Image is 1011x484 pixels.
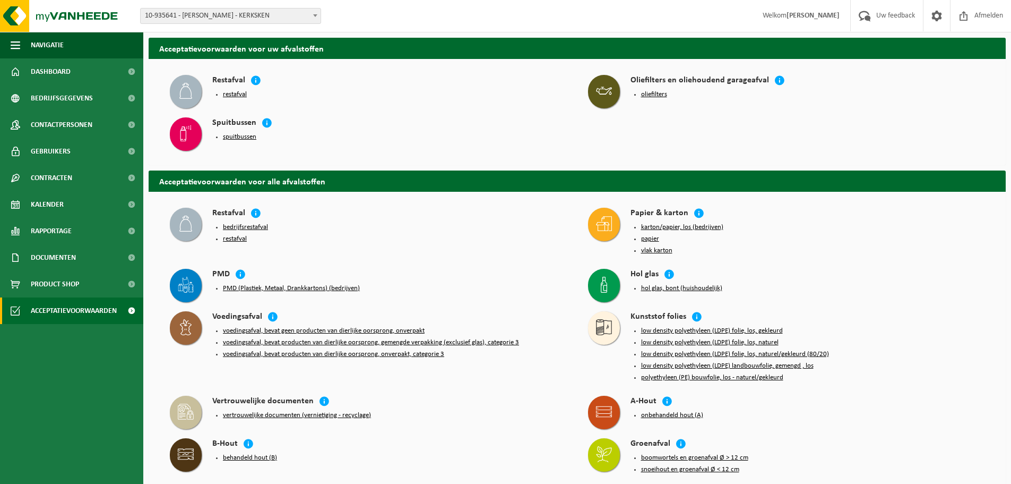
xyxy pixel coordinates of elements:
[641,90,667,99] button: oliefilters
[212,438,238,451] h4: B-Hout
[630,438,670,451] h4: Groenafval
[223,350,444,359] button: voedingsafval, bevat producten van dierlijke oorsprong, onverpakt, categorie 3
[223,338,519,347] button: voedingsafval, bevat producten van dierlijke oorsprong, gemengde verpakking (exclusief glas), cat...
[212,208,245,220] h4: Restafval
[212,117,256,130] h4: Spuitbussen
[641,373,783,382] button: polyethyleen (PE) bouwfolie, los - naturel/gekleurd
[31,218,72,244] span: Rapportage
[641,327,783,335] button: low density polyethyleen (LDPE) folie, los, gekleurd
[630,75,769,87] h4: Oliefilters en oliehoudend garageafval
[31,85,93,112] span: Bedrijfsgegevens
[212,396,314,408] h4: Vertrouwelijke documenten
[641,223,723,232] button: karton/papier, los (bedrijven)
[31,112,92,138] span: Contactpersonen
[31,138,71,165] span: Gebruikers
[31,191,64,218] span: Kalender
[212,75,245,87] h4: Restafval
[31,244,76,271] span: Documenten
[630,311,686,324] h4: Kunststof folies
[641,465,739,474] button: snoeihout en groenafval Ø < 12 cm
[223,223,268,232] button: bedrijfsrestafval
[140,8,321,24] span: 10-935641 - DE PELSMAEKER GUNTHER - KERKSKEN
[223,454,277,462] button: behandeld hout (B)
[641,284,722,293] button: hol glas, bont (huishoudelijk)
[31,271,79,298] span: Product Shop
[141,9,321,23] span: 10-935641 - DE PELSMAEKER GUNTHER - KERKSKEN
[223,284,360,293] button: PMD (Plastiek, Metaal, Drankkartons) (bedrijven)
[630,208,688,220] h4: Papier & karton
[31,32,64,58] span: Navigatie
[641,350,829,359] button: low density polyethyleen (LDPE) folie, los, naturel/gekleurd (80/20)
[223,327,425,335] button: voedingsafval, bevat geen producten van dierlijke oorsprong, onverpakt
[212,269,230,281] h4: PMD
[641,338,779,347] button: low density polyethyleen (LDPE) folie, los, naturel
[630,396,656,408] h4: A-Hout
[31,298,117,324] span: Acceptatievoorwaarden
[641,235,659,243] button: papier
[641,362,814,370] button: low density polyethyleen (LDPE) landbouwfolie, gemengd , los
[31,58,71,85] span: Dashboard
[31,165,72,191] span: Contracten
[641,454,748,462] button: boomwortels en groenafval Ø > 12 cm
[787,12,840,20] strong: [PERSON_NAME]
[641,247,672,255] button: vlak karton
[212,311,262,324] h4: Voedingsafval
[223,235,247,243] button: restafval
[223,411,371,420] button: vertrouwelijke documenten (vernietiging - recyclage)
[223,133,256,141] button: spuitbussen
[223,90,247,99] button: restafval
[149,171,1006,191] h2: Acceptatievoorwaarden voor alle afvalstoffen
[630,269,659,281] h4: Hol glas
[641,411,703,420] button: onbehandeld hout (A)
[149,38,1006,58] h2: Acceptatievoorwaarden voor uw afvalstoffen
